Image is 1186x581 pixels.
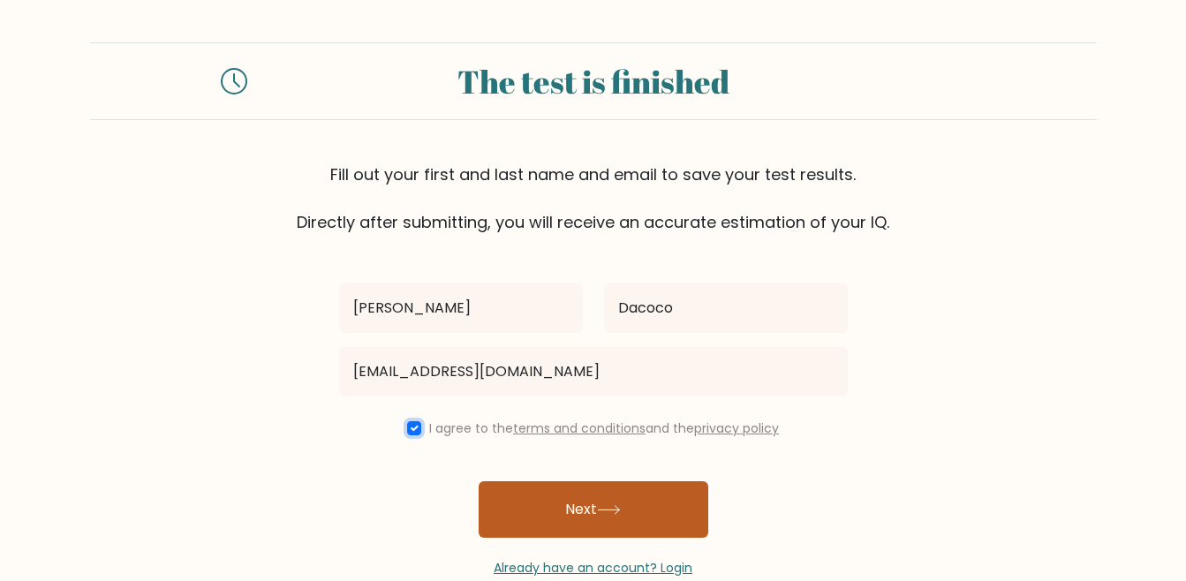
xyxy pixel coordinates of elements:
div: Fill out your first and last name and email to save your test results. Directly after submitting,... [90,162,1097,234]
a: Already have an account? Login [494,559,692,577]
input: Last name [604,283,848,333]
a: privacy policy [694,419,779,437]
button: Next [479,481,708,538]
a: terms and conditions [513,419,646,437]
div: The test is finished [268,57,918,105]
input: First name [339,283,583,333]
input: Email [339,347,848,396]
label: I agree to the and the [429,419,779,437]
